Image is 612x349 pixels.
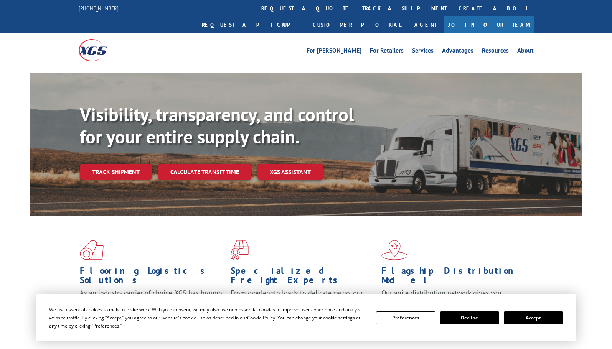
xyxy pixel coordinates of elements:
img: xgs-icon-flagship-distribution-model-red [381,240,408,260]
a: Services [412,48,434,56]
b: Visibility, transparency, and control for your entire supply chain. [80,102,354,148]
button: Preferences [376,311,435,324]
div: Cookie Consent Prompt [36,294,576,341]
span: As an industry carrier of choice, XGS has brought innovation and dedication to flooring logistics... [80,288,224,316]
span: Cookie Policy [247,314,275,321]
a: Calculate transit time [158,164,251,180]
span: Preferences [93,323,119,329]
img: xgs-icon-total-supply-chain-intelligence-red [80,240,104,260]
a: For Retailers [370,48,404,56]
button: Accept [504,311,563,324]
a: About [517,48,534,56]
a: Agent [407,16,444,33]
a: XGS ASSISTANT [257,164,323,180]
a: Resources [482,48,509,56]
h1: Flagship Distribution Model [381,266,526,288]
div: We use essential cookies to make our site work. With your consent, we may also use non-essential ... [49,306,367,330]
a: Track shipment [80,164,152,180]
button: Decline [440,311,499,324]
h1: Flooring Logistics Solutions [80,266,225,288]
a: Join Our Team [444,16,534,33]
a: Advantages [442,48,473,56]
p: From overlength loads to delicate cargo, our experienced staff knows the best way to move your fr... [231,288,376,323]
img: xgs-icon-focused-on-flooring-red [231,240,249,260]
a: Customer Portal [307,16,407,33]
a: For [PERSON_NAME] [307,48,361,56]
a: Request a pickup [196,16,307,33]
h1: Specialized Freight Experts [231,266,376,288]
a: [PHONE_NUMBER] [79,4,119,12]
span: Our agile distribution network gives you nationwide inventory management on demand. [381,288,523,306]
